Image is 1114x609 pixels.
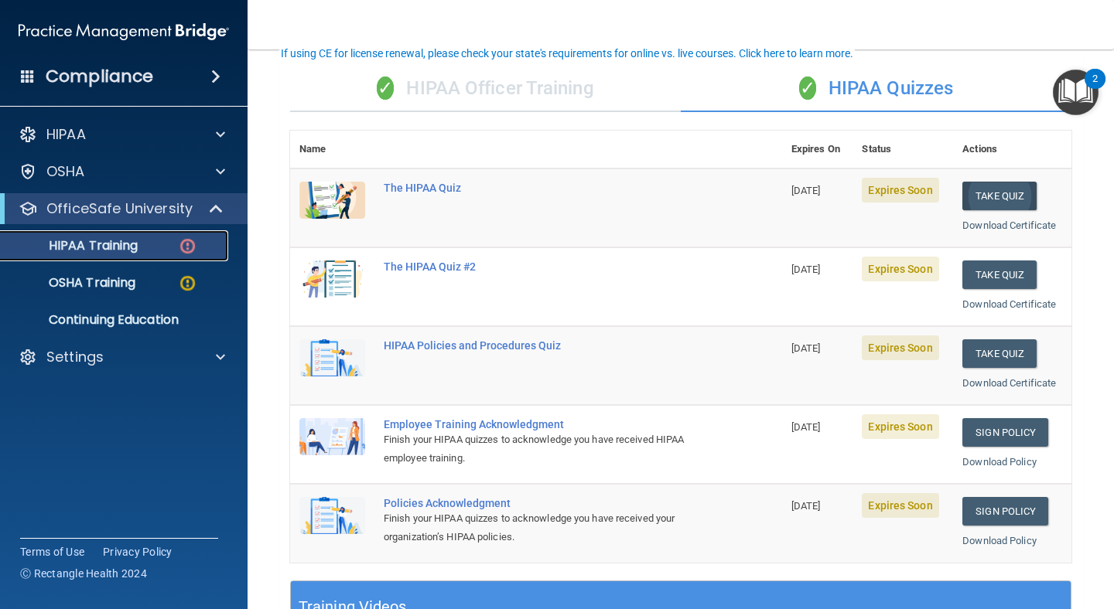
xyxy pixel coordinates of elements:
span: [DATE] [791,421,821,433]
p: HIPAA Training [10,238,138,253]
button: Take Quiz [962,260,1037,289]
button: If using CE for license renewal, please check your state's requirements for online vs. live cours... [278,46,856,61]
span: [DATE] [791,264,821,275]
span: Expires Soon [862,178,938,202]
p: HIPAA [46,125,86,144]
span: [DATE] [791,185,821,196]
span: Expires Soon [862,493,938,518]
th: Name [290,131,374,168]
div: Finish your HIPAA quizzes to acknowledge you have received your organization’s HIPAA policies. [384,509,705,546]
a: OSHA [19,162,225,181]
th: Status [853,131,953,168]
span: [DATE] [791,342,821,354]
span: Ⓒ Rectangle Health 2024 [20,566,147,581]
div: HIPAA Quizzes [681,66,1071,112]
span: ✓ [799,77,816,100]
button: Open Resource Center, 2 new notifications [1053,70,1099,115]
th: Actions [953,131,1071,168]
img: danger-circle.6113f641.png [178,236,197,256]
button: Take Quiz [962,339,1037,368]
a: HIPAA [19,125,225,144]
p: OfficeSafe University [46,199,193,218]
a: Sign Policy [962,497,1048,526]
a: Privacy Policy [103,544,173,560]
a: Download Certificate [962,298,1056,310]
span: Expires Soon [862,414,938,439]
div: Finish your HIPAA quizzes to acknowledge you have received HIPAA employee training. [384,430,705,468]
div: 2 [1092,79,1098,99]
a: Terms of Use [20,544,84,560]
p: Continuing Education [10,312,221,328]
button: Take Quiz [962,182,1037,210]
span: [DATE] [791,500,821,512]
img: PMB logo [19,16,229,47]
span: ✓ [377,77,394,100]
a: Download Policy [962,535,1037,546]
iframe: Drift Widget Chat Controller [1037,502,1095,561]
a: OfficeSafe University [19,199,224,218]
h4: Compliance [46,66,153,87]
span: Expires Soon [862,257,938,281]
div: The HIPAA Quiz [384,182,705,194]
div: Employee Training Acknowledgment [384,418,705,430]
th: Expires On [782,131,853,168]
a: Sign Policy [962,418,1048,447]
a: Download Certificate [962,219,1056,231]
div: HIPAA Officer Training [290,66,681,112]
div: The HIPAA Quiz #2 [384,260,705,273]
a: Download Certificate [962,377,1056,389]
div: HIPAA Policies and Procedures Quiz [384,339,705,352]
div: Policies Acknowledgment [384,497,705,509]
a: Settings [19,348,225,366]
p: Settings [46,348,104,366]
a: Download Policy [962,456,1037,468]
p: OSHA Training [10,275,135,291]
img: warning-circle.0cc9ac19.png [178,274,197,293]
span: Expires Soon [862,335,938,360]
div: If using CE for license renewal, please check your state's requirements for online vs. live cours... [281,48,853,59]
p: OSHA [46,162,85,181]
